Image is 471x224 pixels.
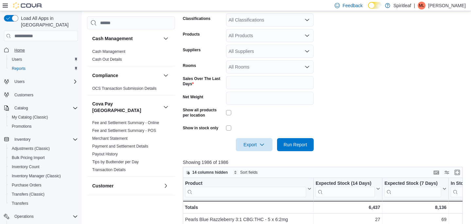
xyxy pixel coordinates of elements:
span: Users [12,57,22,62]
h3: Compliance [92,72,118,79]
p: | [414,2,415,9]
span: Sort fields [240,170,257,175]
div: Product [185,181,306,187]
button: 14 columns hidden [183,168,231,176]
span: Promotions [12,124,32,129]
span: ML [419,2,425,9]
span: Feedback [342,2,362,9]
button: Cash Management [92,35,161,42]
button: Cova Pay [GEOGRAPHIC_DATA] [92,101,161,114]
span: Fee and Settlement Summary - Online [92,120,159,125]
a: Inventory Manager (Classic) [9,172,63,180]
button: Purchase Orders [7,181,80,190]
span: Reports [9,65,78,72]
button: Customer [92,183,161,189]
button: Inventory [1,135,80,144]
button: Users [1,77,80,86]
button: Customers [1,90,80,100]
div: Compliance [87,85,175,95]
button: My Catalog (Classic) [7,113,80,122]
button: Home [1,45,80,55]
button: Inventory [12,136,33,143]
div: Pearls Blue Razzleberry 3:1 CBG:THC - 5 x 6:2mg [185,216,311,223]
a: Tips by Budtender per Day [92,160,139,164]
a: Promotions [9,122,34,130]
button: Operations [12,213,36,220]
div: Expected Stock (14 Days) [316,181,375,187]
span: 14 columns hidden [192,170,228,175]
a: Fee and Settlement Summary - Online [92,120,159,125]
button: Open list of options [305,17,310,23]
button: Export [236,138,272,151]
button: Cova Pay [GEOGRAPHIC_DATA] [162,103,170,111]
label: Show in stock only [183,125,218,131]
button: Promotions [7,122,80,131]
button: Display options [443,168,451,176]
a: Home [12,46,27,54]
span: Transfers [12,201,28,206]
span: Bulk Pricing Import [12,155,45,160]
span: Inventory Count [12,164,40,169]
span: Customers [14,92,33,98]
span: Transfers (Classic) [12,192,44,197]
span: Transfers [9,200,78,207]
span: Inventory Count [9,163,78,171]
span: Inventory [12,136,78,143]
button: Open list of options [305,49,310,54]
label: Classifications [183,16,211,21]
a: My Catalog (Classic) [9,113,51,121]
button: Inventory Manager (Classic) [7,171,80,181]
a: Transfers (Classic) [9,190,47,198]
div: Product [185,181,306,197]
p: Showing 1986 of 1986 [183,159,466,166]
a: Adjustments (Classic) [9,145,52,152]
a: Fee and Settlement Summary - POS [92,128,156,133]
div: Malcolm L [418,2,426,9]
img: Cova [13,2,43,9]
button: Open list of options [305,64,310,70]
span: Customers [12,91,78,99]
span: Cash Out Details [92,57,122,62]
span: Bulk Pricing Import [9,154,78,162]
span: Catalog [12,104,78,112]
label: Net Weight [183,94,203,100]
span: Operations [14,214,34,219]
label: Products [183,32,200,37]
div: 69 [384,216,446,223]
button: Expected Stock (14 Days) [316,181,380,197]
button: Adjustments (Classic) [7,144,80,153]
a: Users [9,56,25,63]
span: Users [9,56,78,63]
button: Transfers (Classic) [7,190,80,199]
a: Inventory Count [9,163,42,171]
span: Adjustments (Classic) [9,145,78,152]
button: Enter fullscreen [453,168,461,176]
div: Expected Stock (7 Days) [384,181,441,187]
a: Reports [9,65,28,72]
button: Inventory Count [7,162,80,171]
span: Payout History [92,152,118,157]
label: Sales Over The Last Days [183,76,223,87]
p: [PERSON_NAME] [428,2,466,9]
a: Transfers [9,200,31,207]
span: Purchase Orders [12,183,42,188]
span: Run Report [284,141,307,148]
a: Cash Management [92,49,125,54]
span: Fee and Settlement Summary - POS [92,128,156,133]
button: Users [12,78,27,86]
p: Spiritleaf [393,2,411,9]
button: Users [7,55,80,64]
a: Merchant Statement [92,136,128,141]
span: My Catalog (Classic) [9,113,78,121]
button: Compliance [92,72,161,79]
span: My Catalog (Classic) [12,115,48,120]
span: Promotions [9,122,78,130]
a: Purchase Orders [9,181,44,189]
div: Cova Pay [GEOGRAPHIC_DATA] [87,119,175,176]
span: Purchase Orders [9,181,78,189]
button: Bulk Pricing Import [7,153,80,162]
div: 6,437 [316,203,380,211]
